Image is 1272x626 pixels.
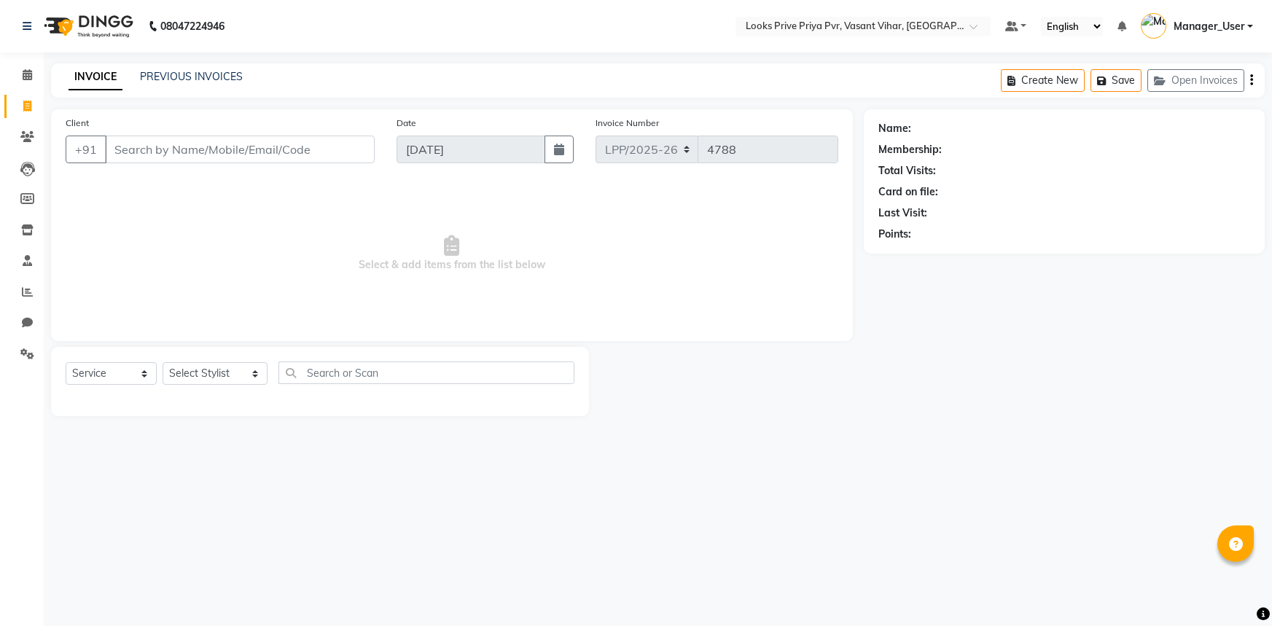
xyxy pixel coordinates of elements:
[66,181,838,326] span: Select & add items from the list below
[878,121,911,136] div: Name:
[66,136,106,163] button: +91
[140,70,243,83] a: PREVIOUS INVOICES
[878,163,936,179] div: Total Visits:
[1090,69,1142,92] button: Save
[37,6,137,47] img: logo
[878,184,938,200] div: Card on file:
[160,6,225,47] b: 08047224946
[1141,13,1166,39] img: Manager_User
[1211,568,1257,611] iframe: chat widget
[278,361,575,384] input: Search or Scan
[397,117,416,130] label: Date
[1147,69,1244,92] button: Open Invoices
[1001,69,1085,92] button: Create New
[878,206,927,221] div: Last Visit:
[878,142,942,157] div: Membership:
[596,117,659,130] label: Invoice Number
[105,136,375,163] input: Search by Name/Mobile/Email/Code
[69,64,122,90] a: INVOICE
[66,117,89,130] label: Client
[1174,19,1244,34] span: Manager_User
[878,227,911,242] div: Points:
